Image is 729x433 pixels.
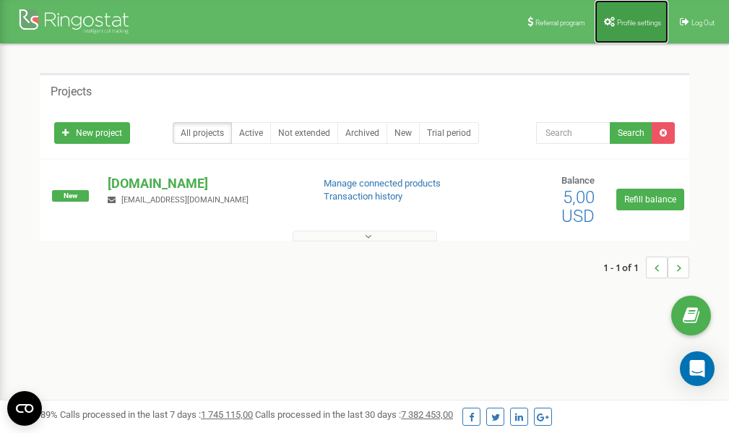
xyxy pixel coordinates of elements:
[561,175,595,186] span: Balance
[324,191,402,202] a: Transaction history
[7,391,42,426] button: Open CMP widget
[603,257,646,278] span: 1 - 1 of 1
[52,190,89,202] span: New
[54,122,130,144] a: New project
[561,187,595,226] span: 5,00 USD
[616,189,684,210] a: Refill balance
[201,409,253,420] u: 1 745 115,00
[610,122,652,144] button: Search
[255,409,453,420] span: Calls processed in the last 30 days :
[231,122,271,144] a: Active
[536,122,611,144] input: Search
[603,242,689,293] nav: ...
[617,19,661,27] span: Profile settings
[535,19,585,27] span: Referral program
[108,174,300,193] p: [DOMAIN_NAME]
[387,122,420,144] a: New
[270,122,338,144] a: Not extended
[51,85,92,98] h5: Projects
[60,409,253,420] span: Calls processed in the last 7 days :
[173,122,232,144] a: All projects
[121,195,249,205] span: [EMAIL_ADDRESS][DOMAIN_NAME]
[680,351,715,386] div: Open Intercom Messenger
[691,19,715,27] span: Log Out
[401,409,453,420] u: 7 382 453,00
[324,178,441,189] a: Manage connected products
[419,122,479,144] a: Trial period
[337,122,387,144] a: Archived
